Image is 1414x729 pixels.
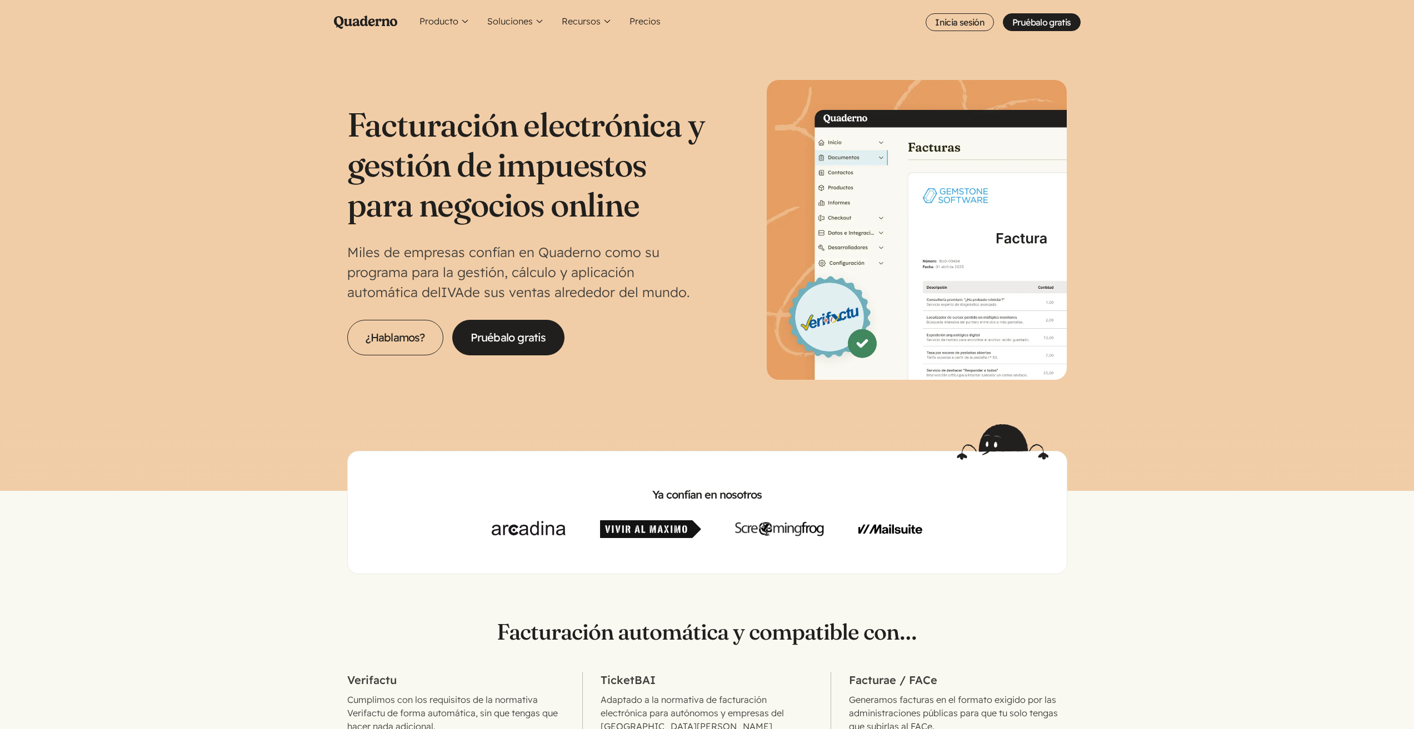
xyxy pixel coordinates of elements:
[347,320,443,355] a: ¿Hablamos?
[926,13,994,31] a: Inicia sesión
[601,672,813,688] h2: TicketBAI
[347,242,707,302] p: Miles de empresas confían en Quaderno como su programa para la gestión, cálculo y aplicación auto...
[366,487,1049,502] h2: Ya confían en nosotros
[492,520,566,538] img: Arcadina.com
[347,104,707,224] h1: Facturación electrónica y gestión de impuestos para negocios online
[441,284,464,300] abbr: Impuesto sobre el Valor Añadido
[849,672,1067,688] h2: Facturae / FACe
[858,520,922,538] img: Mailsuite
[347,672,565,688] h2: Verifactu
[767,80,1067,380] img: Interfaz de Quaderno mostrando la página Factura con el distintivo Verifactu
[600,520,701,538] img: Vivir al Máximo
[347,619,1067,645] p: Facturación automática y compatible con…
[1003,13,1080,31] a: Pruébalo gratis
[452,320,564,355] a: Pruébalo gratis
[735,520,824,538] img: Screaming Frog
